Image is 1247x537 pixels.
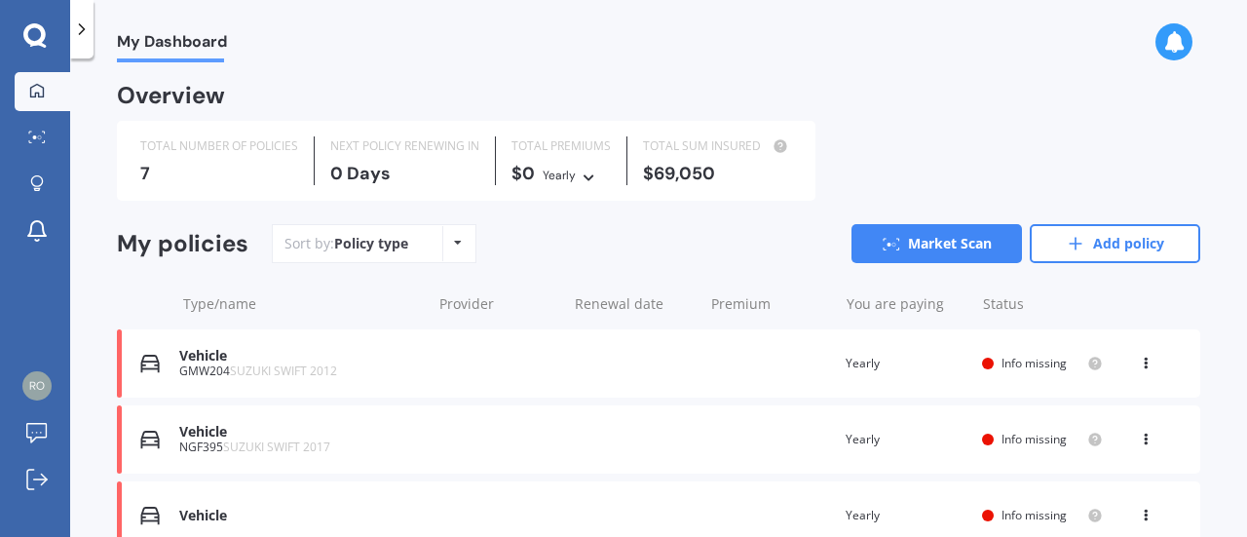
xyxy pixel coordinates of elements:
div: NGF395 [179,441,421,454]
img: 23ef4ab13b9f2f0f39defd2fde1a7e11 [22,371,52,401]
a: Add policy [1030,224,1200,263]
div: My policies [117,230,248,258]
div: Provider [439,294,559,314]
div: TOTAL PREMIUMS [511,136,611,156]
div: Sort by: [284,234,408,253]
div: Type/name [183,294,424,314]
div: Policy type [334,234,408,253]
span: SUZUKI SWIFT 2012 [230,363,337,379]
div: TOTAL NUMBER OF POLICIES [140,136,298,156]
span: SUZUKI SWIFT 2017 [223,439,330,455]
span: Info missing [1001,431,1067,447]
div: GMW204 [179,364,421,378]
img: Vehicle [140,354,160,373]
span: My Dashboard [117,32,227,58]
div: $69,050 [643,164,792,183]
div: Yearly [543,166,576,185]
div: Status [983,294,1103,314]
div: Vehicle [179,348,421,364]
div: You are paying [847,294,966,314]
div: Overview [117,86,225,105]
span: Info missing [1001,507,1067,523]
div: Renewal date [575,294,695,314]
div: Yearly [846,430,966,449]
div: 0 Days [330,164,479,183]
div: Yearly [846,506,966,525]
div: 7 [140,164,298,183]
div: $0 [511,164,611,185]
a: Market Scan [851,224,1022,263]
img: Vehicle [140,506,160,525]
div: Vehicle [179,424,421,441]
span: Info missing [1001,355,1067,371]
div: TOTAL SUM INSURED [643,136,792,156]
div: Premium [711,294,831,314]
div: Vehicle [179,508,421,524]
div: NEXT POLICY RENEWING IN [330,136,479,156]
img: Vehicle [140,430,160,449]
div: Yearly [846,354,966,373]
